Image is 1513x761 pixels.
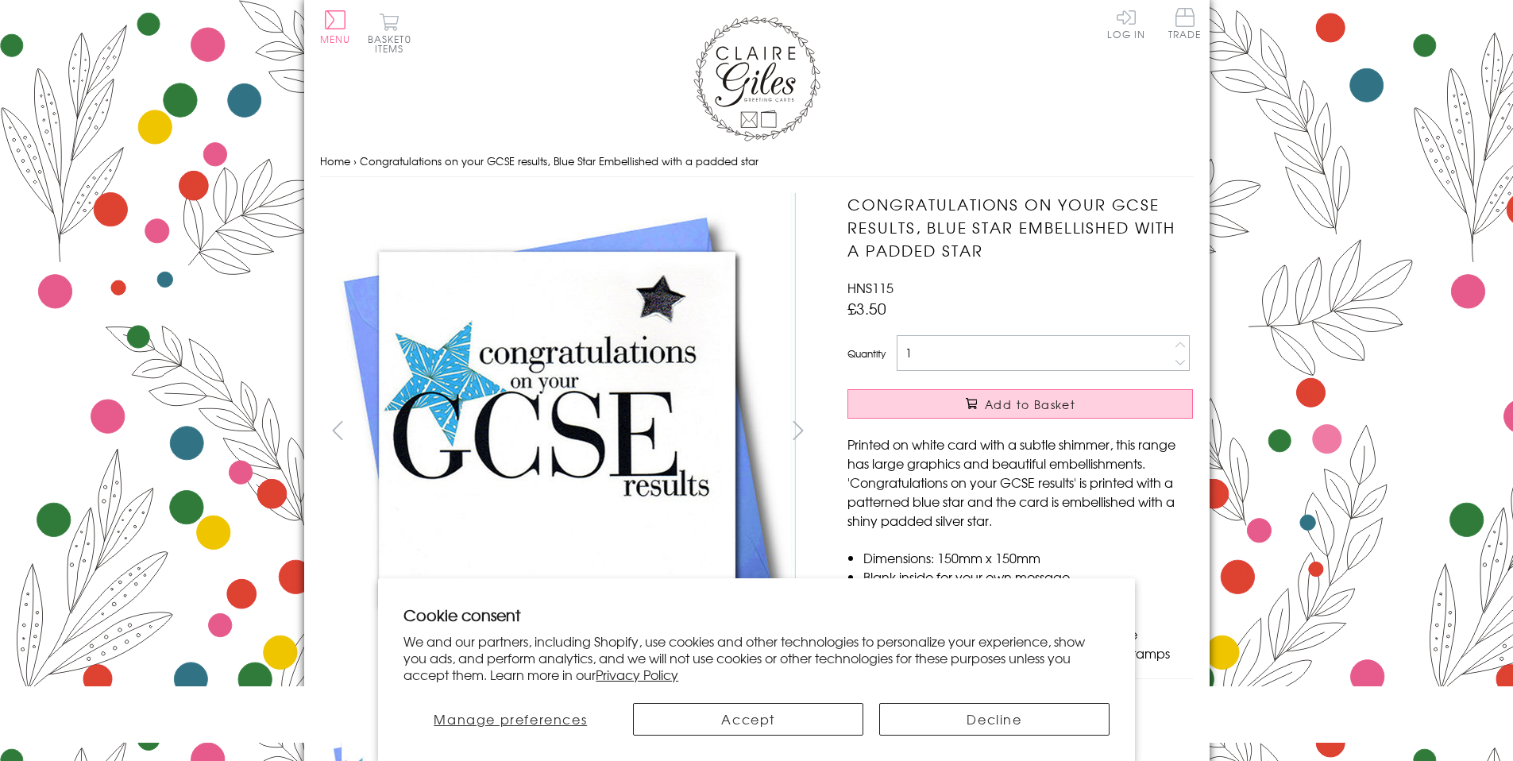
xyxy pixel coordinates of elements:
[320,10,351,44] button: Menu
[360,153,758,168] span: Congratulations on your GCSE results, Blue Star Embellished with a padded star
[403,604,1110,626] h2: Cookie consent
[596,665,678,684] a: Privacy Policy
[434,709,587,728] span: Manage preferences
[693,16,820,141] img: Claire Giles Greetings Cards
[320,32,351,46] span: Menu
[403,703,617,736] button: Manage preferences
[320,145,1194,178] nav: breadcrumbs
[847,193,1193,261] h1: Congratulations on your GCSE results, Blue Star Embellished with a padded star
[847,346,886,361] label: Quantity
[985,396,1075,412] span: Add to Basket
[816,193,1292,670] img: Congratulations on your GCSE results, Blue Star Embellished with a padded star
[633,703,863,736] button: Accept
[1107,8,1145,39] a: Log In
[780,412,816,448] button: next
[403,633,1110,682] p: We and our partners, including Shopify, use cookies and other technologies to personalize your ex...
[353,153,357,168] span: ›
[847,278,894,297] span: HNS115
[863,567,1193,586] li: Blank inside for your own message
[879,703,1110,736] button: Decline
[847,297,886,319] span: £3.50
[847,389,1193,419] button: Add to Basket
[368,13,411,53] button: Basket0 items
[1168,8,1202,39] span: Trade
[320,153,350,168] a: Home
[375,32,411,56] span: 0 items
[863,548,1193,567] li: Dimensions: 150mm x 150mm
[319,193,796,669] img: Congratulations on your GCSE results, Blue Star Embellished with a padded star
[320,412,356,448] button: prev
[1168,8,1202,42] a: Trade
[847,435,1193,530] p: Printed on white card with a subtle shimmer, this range has large graphics and beautiful embellis...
